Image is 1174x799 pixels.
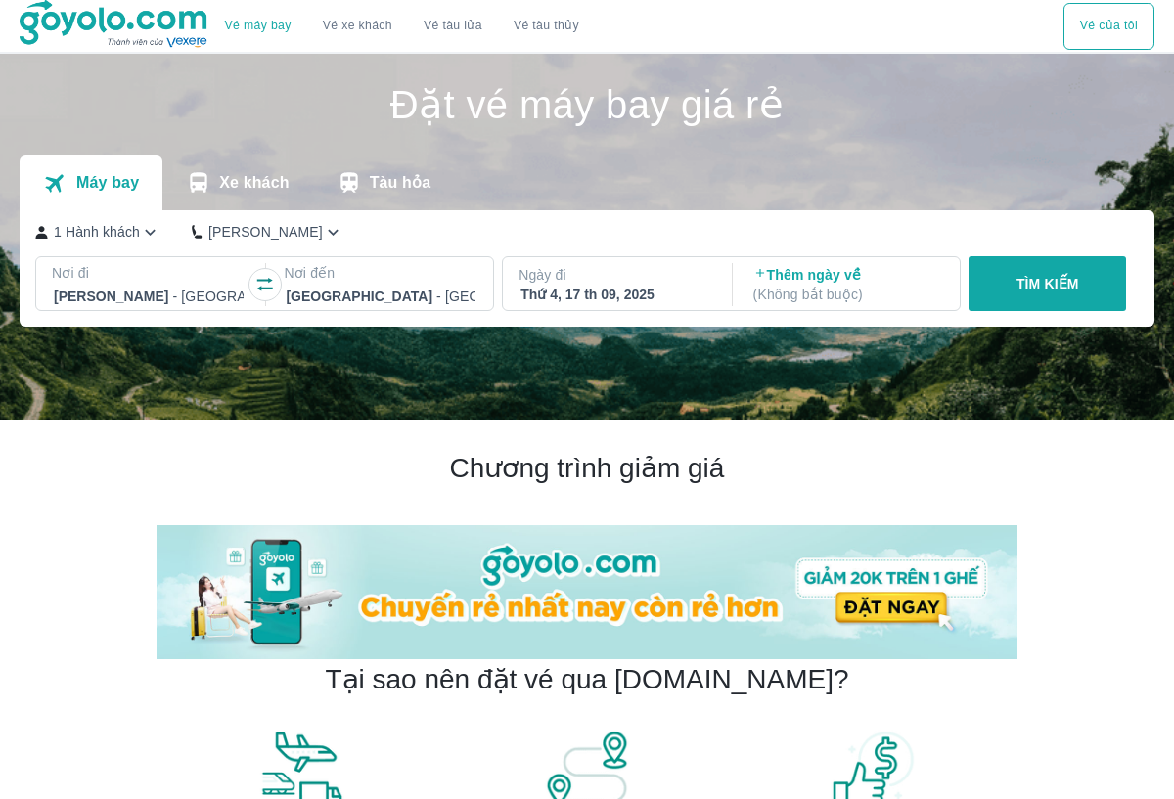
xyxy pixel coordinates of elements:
h2: Tại sao nên đặt vé qua [DOMAIN_NAME]? [325,662,848,697]
a: Vé máy bay [225,19,292,33]
p: 1 Hành khách [54,222,140,242]
p: Xe khách [219,173,289,193]
div: transportation tabs [20,155,454,210]
p: Nơi đi [52,263,246,283]
p: Tàu hỏa [370,173,431,193]
img: banner-home [157,525,1017,659]
button: 1 Hành khách [35,222,160,243]
div: choose transportation mode [1063,3,1154,50]
button: Vé của tôi [1063,3,1154,50]
p: ( Không bắt buộc ) [753,285,943,304]
a: Vé tàu lửa [408,3,498,50]
p: Nơi đến [284,263,477,283]
p: Thêm ngày về [753,265,943,304]
p: [PERSON_NAME] [208,222,323,242]
button: TÌM KIẾM [969,256,1126,311]
p: TÌM KIẾM [1016,274,1079,293]
h1: Đặt vé máy bay giá rẻ [20,85,1154,124]
div: Thứ 4, 17 th 09, 2025 [520,285,710,304]
p: Máy bay [76,173,139,193]
p: Ngày đi [519,265,712,285]
button: [PERSON_NAME] [192,222,343,243]
a: Vé xe khách [323,19,392,33]
div: choose transportation mode [209,3,595,50]
button: Vé tàu thủy [498,3,595,50]
h2: Chương trình giảm giá [157,451,1017,486]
